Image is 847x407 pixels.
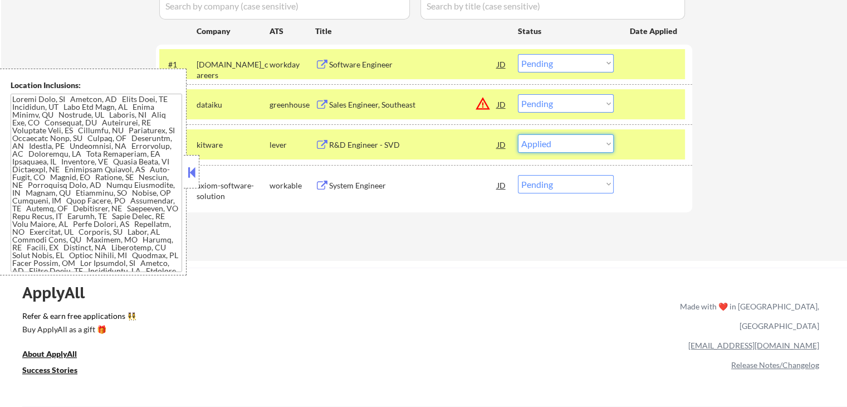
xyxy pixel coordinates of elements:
div: JD [496,134,507,154]
div: Software Engineer [329,59,497,70]
div: ApplyAll [22,283,97,302]
div: greenhouse [270,99,315,110]
div: ATS [270,26,315,37]
div: JD [496,54,507,74]
u: About ApplyAll [22,349,77,358]
a: About ApplyAll [22,348,92,362]
div: Title [315,26,507,37]
div: Location Inclusions: [11,80,182,91]
div: workable [270,180,315,191]
div: Sales Engineer, Southeast [329,99,497,110]
button: warning_amber [475,96,491,112]
div: Status [518,21,614,41]
a: Buy ApplyAll as a gift 🎁 [22,324,134,338]
u: Success Stories [22,365,77,375]
div: dataiku [197,99,270,110]
a: Success Stories [22,365,92,379]
div: lever [270,139,315,151]
a: Release Notes/Changelog [731,360,819,370]
div: workday [270,59,315,70]
div: [DOMAIN_NAME]_careers [197,59,270,81]
div: #1 [168,59,188,70]
div: JD [496,94,507,114]
a: Refer & earn free applications 👯‍♀️ [22,312,447,324]
div: axiom-software-solution [197,180,270,202]
div: System Engineer [329,180,497,191]
div: Made with ❤️ in [GEOGRAPHIC_DATA], [GEOGRAPHIC_DATA] [675,297,819,336]
div: R&D Engineer - SVD [329,139,497,151]
div: JD [496,175,507,195]
div: Date Applied [630,26,679,37]
div: kitware [197,139,270,151]
div: Buy ApplyAll as a gift 🎁 [22,326,134,333]
div: Company [197,26,270,37]
a: [EMAIL_ADDRESS][DOMAIN_NAME] [688,341,819,350]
